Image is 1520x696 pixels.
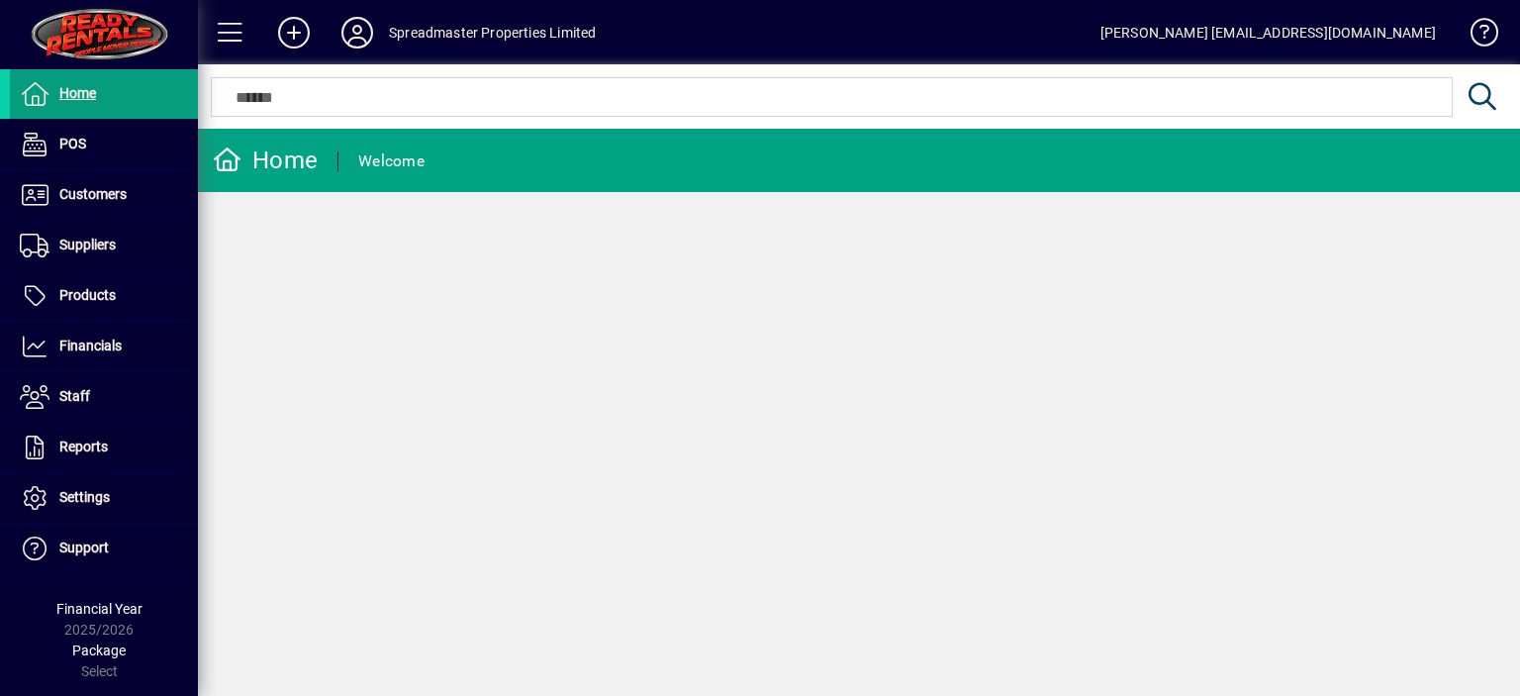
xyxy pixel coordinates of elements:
span: Settings [59,489,110,505]
button: Profile [326,15,389,50]
span: Home [59,85,96,101]
a: Suppliers [10,221,198,270]
a: Support [10,524,198,573]
span: Support [59,540,109,555]
div: [PERSON_NAME] [EMAIL_ADDRESS][DOMAIN_NAME] [1100,17,1436,49]
span: Package [72,643,126,658]
a: Knowledge Base [1456,4,1495,68]
span: Staff [59,388,90,404]
span: Suppliers [59,237,116,252]
a: Customers [10,170,198,220]
a: Reports [10,423,198,472]
span: Products [59,287,116,303]
a: Products [10,271,198,321]
span: Reports [59,439,108,454]
div: Spreadmaster Properties Limited [389,17,596,49]
a: Financials [10,322,198,371]
a: POS [10,120,198,169]
button: Add [262,15,326,50]
span: Customers [59,186,127,202]
div: Welcome [358,146,425,177]
span: Financial Year [56,601,142,617]
span: Financials [59,338,122,353]
a: Staff [10,372,198,422]
div: Home [213,145,318,176]
span: POS [59,136,86,151]
a: Settings [10,473,198,523]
